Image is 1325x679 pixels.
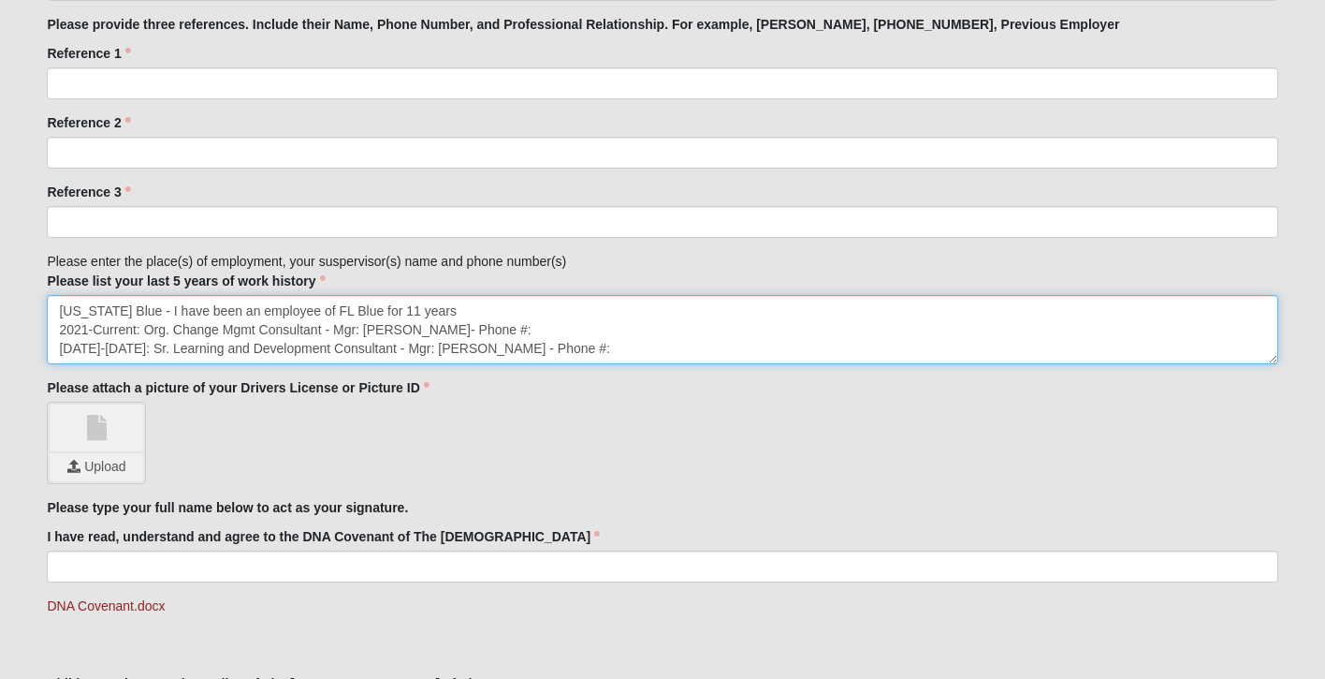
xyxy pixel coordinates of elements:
[47,598,165,613] a: DNA Covenant.docx
[47,113,130,132] label: Reference 2
[47,500,408,515] strong: Please type your full name below to act as your signature.
[47,183,130,201] label: Reference 3
[47,17,1119,32] strong: Please provide three references. Include their Name, Phone Number, and Professional Relationship....
[47,272,325,290] label: Please list your last 5 years of work history
[47,527,600,546] label: I have read, understand and agree to the DNA Covenant of The [DEMOGRAPHIC_DATA]
[47,378,429,397] label: Please attach a picture of your Drivers License or Picture ID
[47,44,130,63] label: Reference 1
